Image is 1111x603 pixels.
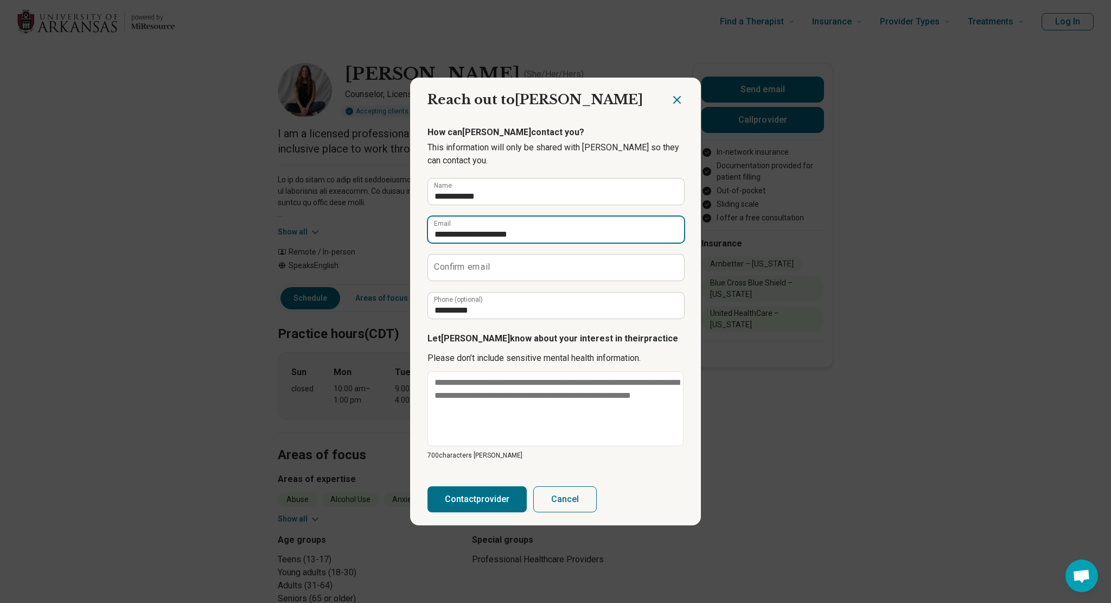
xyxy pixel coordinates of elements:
button: Cancel [533,486,597,512]
label: Email [434,220,451,227]
label: Phone (optional) [434,296,483,303]
p: How can [PERSON_NAME] contact you? [427,126,684,139]
p: This information will only be shared with [PERSON_NAME] so they can contact you. [427,141,684,167]
button: Contactprovider [427,486,527,512]
label: Confirm email [434,263,490,271]
p: 700 characters [PERSON_NAME] [427,450,684,460]
label: Name [434,182,452,189]
p: Let [PERSON_NAME] know about your interest in their practice [427,332,684,345]
span: Reach out to [PERSON_NAME] [427,92,643,107]
p: Please don’t include sensitive mental health information. [427,352,684,365]
button: Close dialog [671,93,684,106]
